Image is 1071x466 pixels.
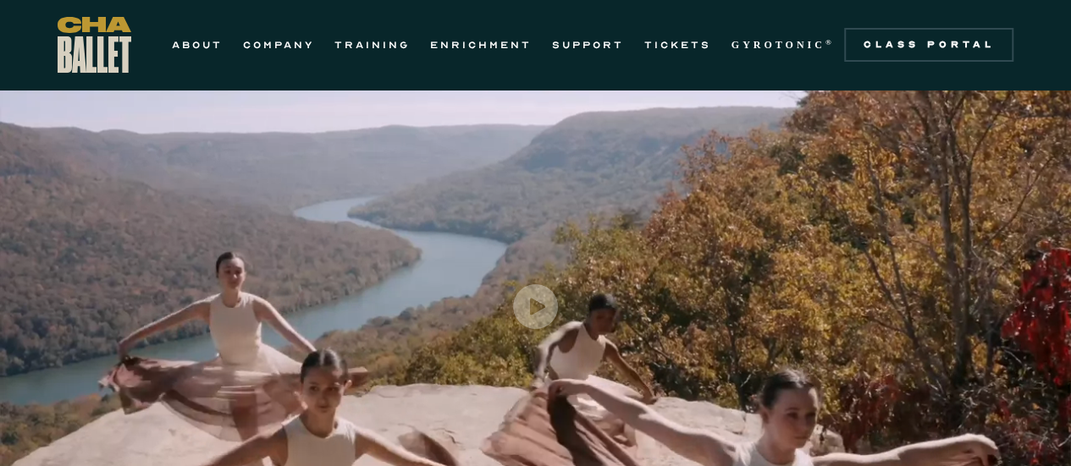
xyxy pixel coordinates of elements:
[334,35,410,55] a: TRAINING
[731,35,835,55] a: GYROTONIC®
[172,35,223,55] a: ABOUT
[644,35,711,55] a: TICKETS
[430,35,532,55] a: ENRICHMENT
[58,17,131,73] a: home
[243,35,314,55] a: COMPANY
[731,39,825,51] strong: GYROTONIC
[854,38,1003,52] div: Class Portal
[844,28,1013,62] a: Class Portal
[825,38,835,47] sup: ®
[552,35,624,55] a: SUPPORT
